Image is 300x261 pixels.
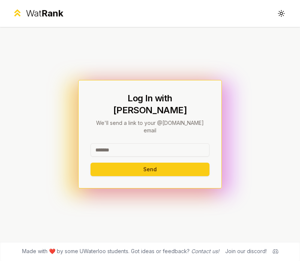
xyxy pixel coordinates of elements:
p: We'll send a link to your @[DOMAIN_NAME] email [91,119,209,134]
a: Contact us! [191,248,219,254]
h1: Log In with [PERSON_NAME] [91,92,209,116]
span: Rank [42,8,63,19]
span: Made with ❤️ by some UWaterloo students. Got ideas or feedback? [22,248,219,255]
div: Join our discord! [225,248,267,255]
div: Wat [26,7,63,19]
a: WatRank [12,7,63,19]
button: Send [91,163,209,176]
